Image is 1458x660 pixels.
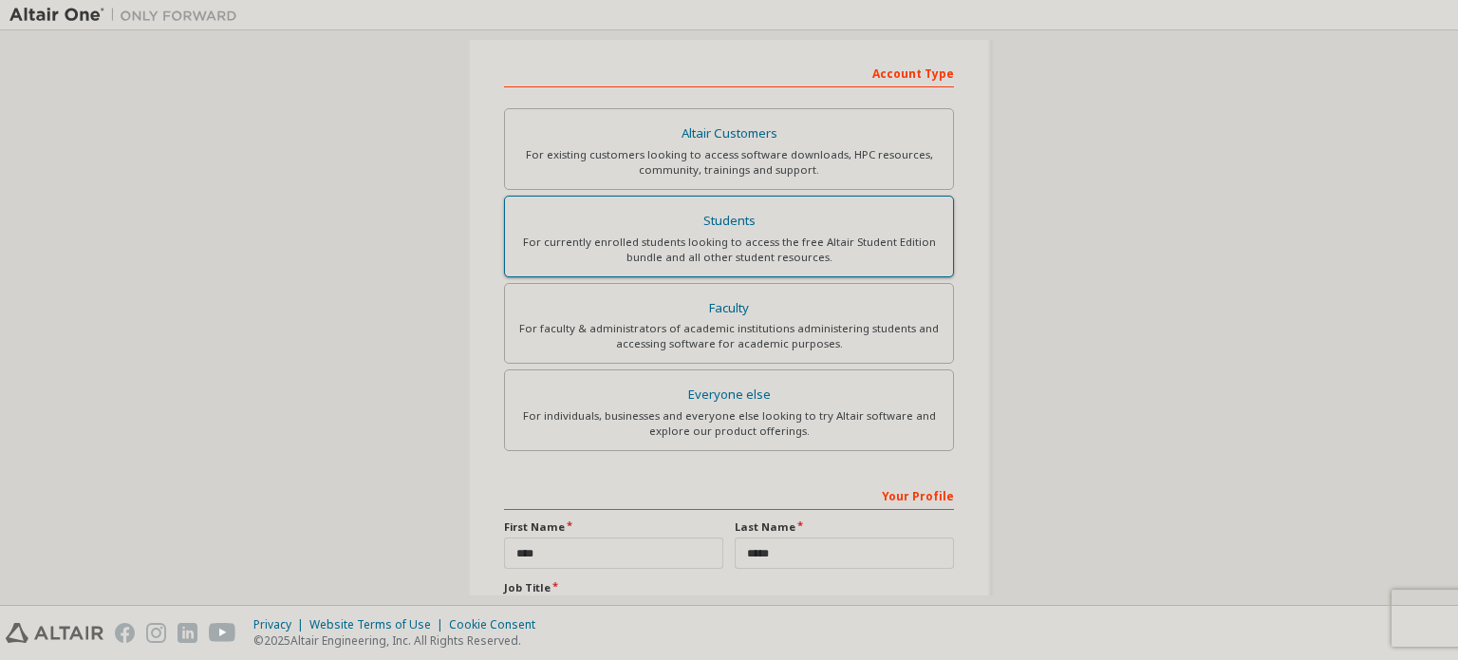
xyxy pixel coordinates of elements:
div: For faculty & administrators of academic institutions administering students and accessing softwa... [516,321,942,351]
div: For individuals, businesses and everyone else looking to try Altair software and explore our prod... [516,408,942,439]
div: Faculty [516,295,942,322]
label: Last Name [735,519,954,535]
img: facebook.svg [115,623,135,643]
div: For existing customers looking to access software downloads, HPC resources, community, trainings ... [516,147,942,178]
div: Students [516,208,942,235]
img: instagram.svg [146,623,166,643]
img: Altair One [9,6,247,25]
img: linkedin.svg [178,623,197,643]
img: youtube.svg [209,623,236,643]
p: © 2025 Altair Engineering, Inc. All Rights Reserved. [253,632,547,649]
div: Altair Customers [516,121,942,147]
img: altair_logo.svg [6,623,103,643]
div: Cookie Consent [449,617,547,632]
div: For currently enrolled students looking to access the free Altair Student Edition bundle and all ... [516,235,942,265]
label: First Name [504,519,723,535]
div: Your Profile [504,480,954,510]
div: Account Type [504,57,954,87]
div: Privacy [253,617,309,632]
div: Website Terms of Use [309,617,449,632]
div: Everyone else [516,382,942,408]
label: Job Title [504,580,954,595]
